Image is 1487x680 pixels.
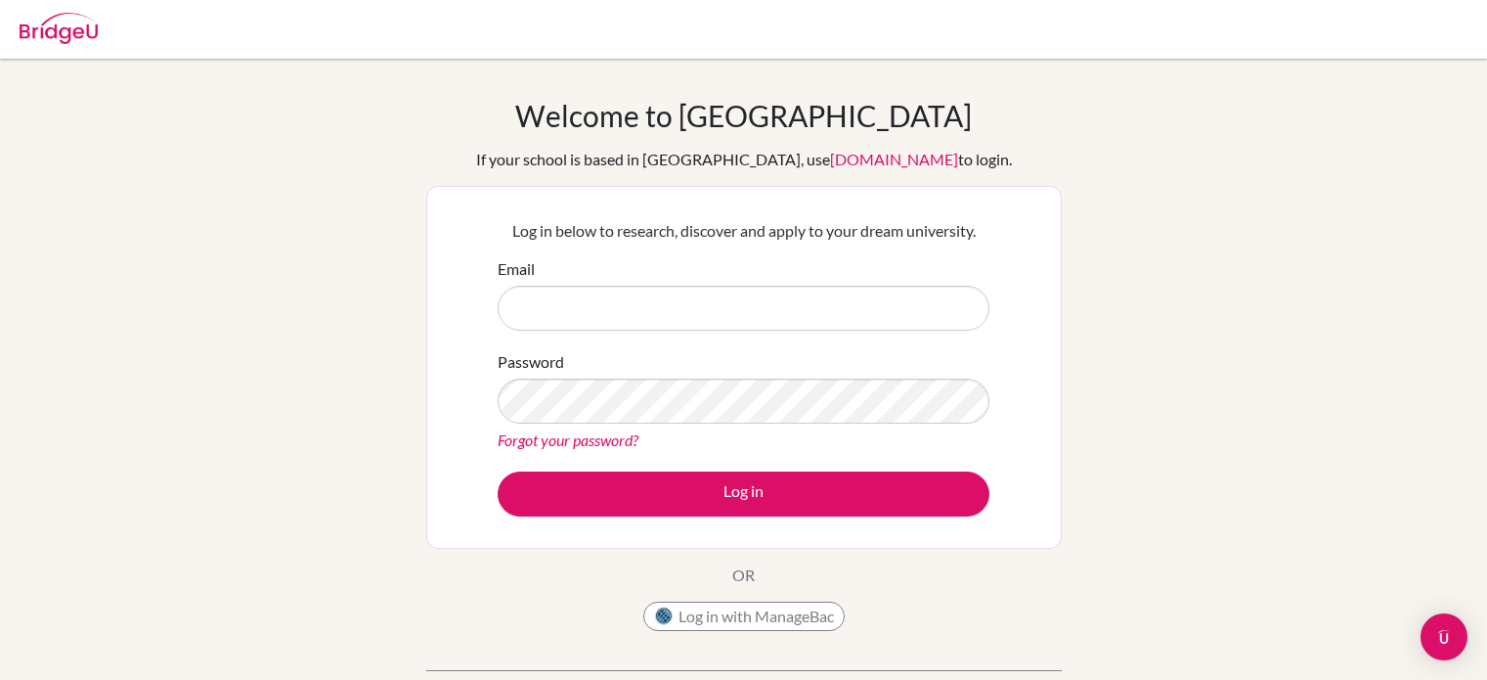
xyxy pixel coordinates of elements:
[498,257,535,281] label: Email
[476,148,1012,171] div: If your school is based in [GEOGRAPHIC_DATA], use to login.
[498,350,564,374] label: Password
[515,98,972,133] h1: Welcome to [GEOGRAPHIC_DATA]
[498,431,638,449] a: Forgot your password?
[643,602,845,631] button: Log in with ManageBac
[1421,613,1467,660] div: Open Intercom Messenger
[498,219,989,243] p: Log in below to research, discover and apply to your dream university.
[498,472,989,517] button: Log in
[732,564,755,587] p: OR
[20,13,98,44] img: Bridge-U
[830,150,958,168] a: [DOMAIN_NAME]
